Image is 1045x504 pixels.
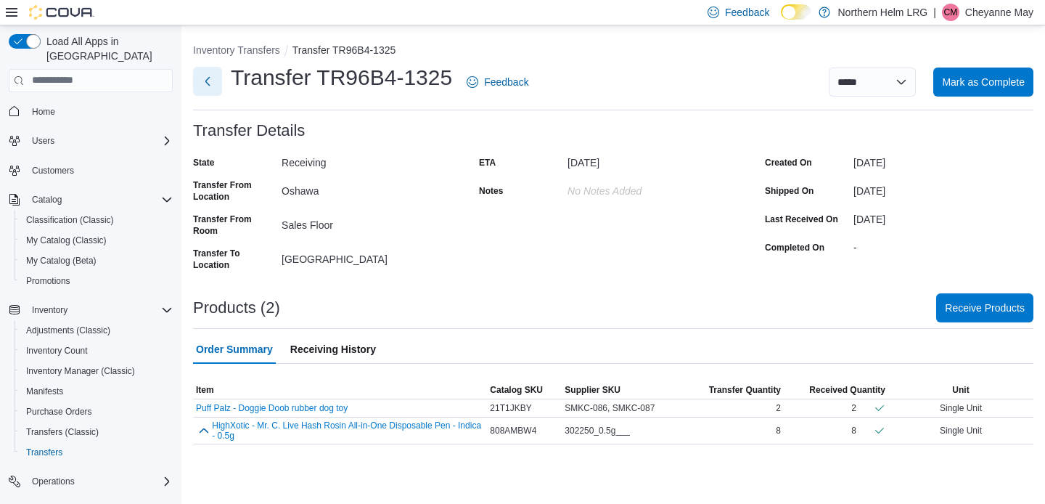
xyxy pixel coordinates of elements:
a: Inventory Manager (Classic) [20,362,141,380]
span: Inventory Count [20,342,173,359]
span: Purchase Orders [26,406,92,418]
h1: Transfer TR96B4-1325 [231,63,452,92]
div: [DATE] [853,151,1033,168]
button: Purchase Orders [15,402,179,422]
span: SMKC-086, SMKC-087 [565,402,655,414]
span: Inventory Count [26,345,88,357]
button: Inventory Manager (Classic) [15,361,179,381]
div: Oshawa [282,179,462,197]
button: Supplier SKU [562,381,684,399]
button: Users [3,131,179,151]
span: Transfers (Classic) [20,423,173,441]
img: Cova [29,5,94,20]
span: Feedback [725,5,769,20]
nav: An example of EuiBreadcrumbs [193,43,1033,60]
span: Inventory Manager (Classic) [20,362,173,380]
a: My Catalog (Beta) [20,252,102,269]
span: My Catalog (Classic) [20,232,173,249]
label: Shipped On [765,185,814,197]
a: Classification (Classic) [20,211,120,229]
label: ETA [479,157,496,168]
h3: Products (2) [193,299,280,317]
label: Last Received On [765,214,838,225]
button: Next [193,67,222,96]
button: Transfers (Classic) [15,422,179,442]
span: My Catalog (Beta) [20,252,173,269]
span: Purchase Orders [20,403,173,420]
button: Puff Palz - Doggie Doob rubber dog toy [196,403,348,413]
label: Notes [479,185,503,197]
div: - [853,236,1033,253]
span: 302250_0.5g___ [565,425,630,436]
span: Transfers [26,447,62,458]
span: Transfer Quantity [709,384,781,396]
span: CM [943,4,957,21]
div: [GEOGRAPHIC_DATA] [282,248,462,265]
button: HighXotic - Mr. C. Live Hash Rosin All-in-One Disposable Pen - Indica - 0.5g [212,420,484,441]
span: Feedback [484,75,528,89]
button: Adjustments (Classic) [15,320,179,341]
a: Manifests [20,383,69,400]
button: Operations [3,471,179,492]
button: Transfer TR96B4-1325 [292,44,396,56]
span: Inventory Manager (Classic) [26,365,135,377]
div: Receiving [282,151,462,168]
span: Manifests [26,386,63,397]
a: Purchase Orders [20,403,98,420]
span: Users [32,135,54,147]
span: Order Summary [196,335,273,364]
span: Receiving History [290,335,376,364]
span: 8 [776,425,781,436]
div: 8 [851,425,856,436]
div: 2 [851,402,856,414]
label: Completed On [765,242,824,253]
span: Unit [952,384,969,396]
button: Customers [3,160,179,181]
button: Manifests [15,381,179,402]
div: Single Unit [888,399,1033,417]
button: Inventory Transfers [193,44,280,56]
label: Transfer From Location [193,179,276,203]
span: Supplier SKU [565,384,620,396]
span: Transfers [20,444,173,461]
label: State [193,157,214,168]
span: Home [32,106,55,118]
div: Cheyanne May [942,4,959,21]
button: Item [193,381,487,399]
span: Load All Apps in [GEOGRAPHIC_DATA] [41,34,173,63]
button: Home [3,101,179,122]
span: Received Quantity [809,384,885,396]
input: Dark Mode [781,4,811,20]
div: [DATE] [853,208,1033,225]
span: Adjustments (Classic) [26,325,110,336]
button: Classification (Classic) [15,210,179,230]
span: 2 [776,402,781,414]
label: Created On [765,157,812,168]
a: My Catalog (Classic) [20,232,112,249]
span: Mark as Complete [942,75,1025,89]
button: Inventory [26,301,73,319]
a: Home [26,103,61,121]
span: My Catalog (Classic) [26,235,107,246]
span: Catalog [32,194,62,206]
a: Feedback [461,68,534,97]
span: My Catalog (Beta) [26,255,97,267]
span: Receive Products [945,301,1025,315]
a: Promotions [20,272,76,290]
span: Operations [26,473,173,490]
button: Users [26,132,60,150]
span: Catalog [26,191,173,208]
p: | [933,4,936,21]
button: Transfers [15,442,179,463]
span: Promotions [26,275,70,287]
span: Classification (Classic) [20,211,173,229]
span: Inventory [26,301,173,319]
span: Users [26,132,173,150]
button: Received Quantity [784,381,888,399]
label: Transfer To Location [193,248,276,271]
span: Operations [32,476,75,487]
button: Catalog [3,190,179,210]
button: Catalog [26,191,67,208]
p: Cheyanne May [965,4,1033,21]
